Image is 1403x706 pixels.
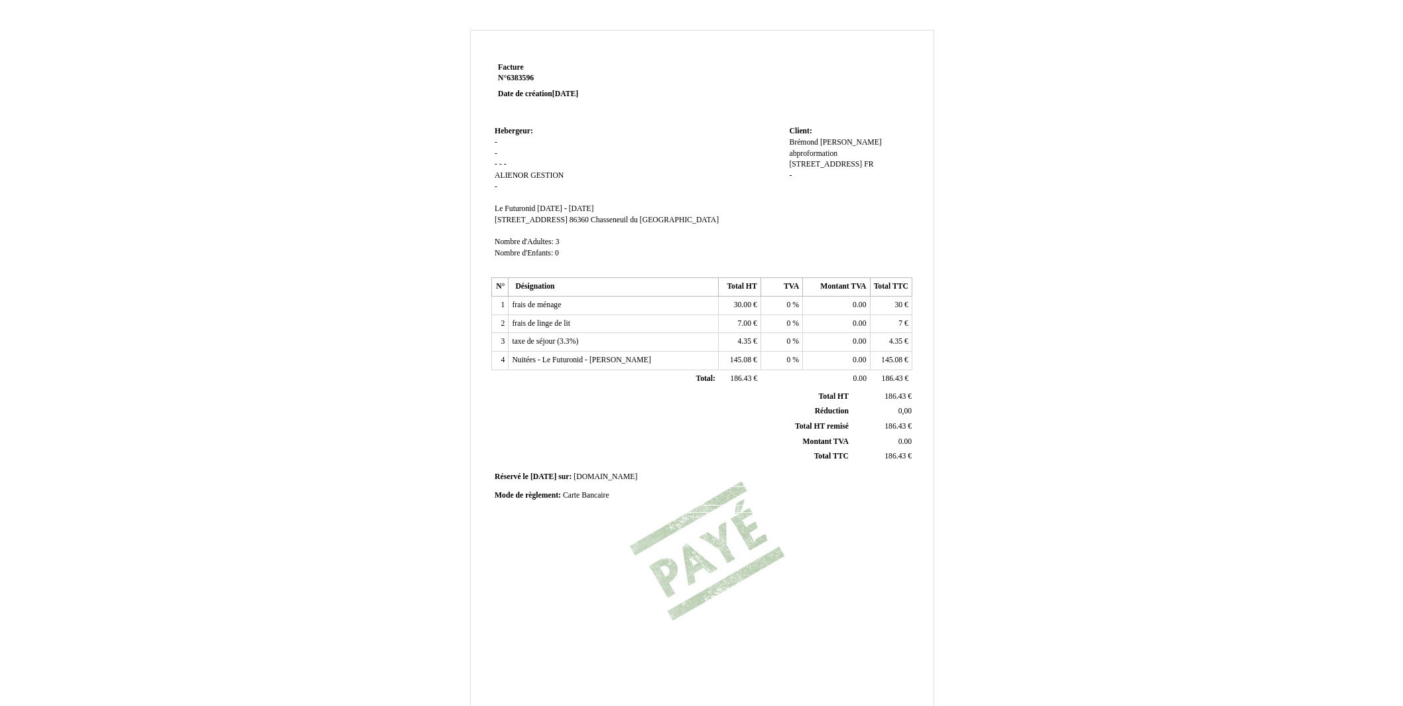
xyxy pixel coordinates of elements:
th: Désignation [509,278,719,297]
span: - [495,138,497,147]
span: 186.43 [884,452,906,460]
span: Chasseneuil du [GEOGRAPHIC_DATA] [591,216,719,224]
span: [DOMAIN_NAME] [574,472,637,481]
span: 0 [787,356,791,364]
span: 0.00 [853,356,866,364]
td: % [761,297,802,315]
span: Total: [696,374,715,383]
span: Total TTC [814,452,849,460]
span: [STREET_ADDRESS] [789,160,862,169]
span: - [499,160,502,169]
td: € [870,315,912,333]
span: frais de linge de lit [512,319,570,328]
span: 0 [555,249,559,257]
td: % [761,315,802,333]
td: € [851,449,914,464]
span: 0.00 [853,337,866,346]
td: € [719,297,761,315]
span: FR [864,160,873,169]
span: Brémond [789,138,818,147]
td: € [851,419,914,435]
th: Total HT [719,278,761,297]
span: - [495,160,497,169]
span: 6383596 [507,74,534,82]
span: 0 [787,319,791,328]
span: 145.08 [730,356,751,364]
span: [DATE] [552,90,578,98]
td: € [870,352,912,370]
span: [PERSON_NAME] [820,138,882,147]
td: % [761,333,802,352]
span: 7.00 [738,319,751,328]
span: 145.08 [881,356,902,364]
span: 186.43 [884,422,906,431]
span: 0.00 [853,301,866,309]
td: € [719,352,761,370]
span: 7 [898,319,902,328]
span: 30.00 [734,301,751,309]
span: 186.43 [884,392,906,401]
span: Hebergeur: [495,127,533,135]
span: - [495,149,497,158]
span: [DATE] [530,472,556,481]
span: [DATE] - [DATE] [537,204,593,213]
td: € [870,297,912,315]
span: Nombre d'Adultes: [495,238,554,246]
span: Réduction [815,407,849,415]
td: € [870,333,912,352]
span: sur: [558,472,572,481]
span: Client: [789,127,812,135]
td: € [719,333,761,352]
th: N° [492,278,509,297]
span: Mode de règlement: [495,491,561,500]
span: 4.35 [889,337,902,346]
td: 2 [492,315,509,333]
span: Total HT remisé [795,422,849,431]
span: ALIENOR [495,171,528,180]
span: 3 [556,238,560,246]
span: taxe de séjour (3.3%) [512,337,578,346]
span: 0.00 [898,437,912,446]
span: GESTION [530,171,564,180]
td: 3 [492,333,509,352]
span: - [495,182,497,191]
td: € [870,370,912,388]
span: Le Futuronid [495,204,535,213]
span: abproformation [789,149,837,158]
td: 4 [492,352,509,370]
span: Nuitées - Le Futuronid - [PERSON_NAME] [512,356,650,364]
strong: Date de création [498,90,578,98]
span: Facture [498,63,524,72]
span: Total HT [819,392,849,401]
td: € [851,389,914,404]
span: 0.00 [853,374,867,383]
th: Montant TVA [803,278,870,297]
span: [STREET_ADDRESS] [495,216,568,224]
th: TVA [761,278,802,297]
span: Montant TVA [803,437,849,446]
td: 1 [492,297,509,315]
span: 86360 [570,216,589,224]
td: € [719,370,761,388]
span: 0,00 [898,407,912,415]
span: 30 [894,301,902,309]
span: Carte Bancaire [563,491,609,500]
span: 186.43 [882,374,903,383]
span: frais de ménage [512,301,561,309]
span: 0.00 [853,319,866,328]
span: Réservé le [495,472,528,481]
span: 186.43 [730,374,751,383]
span: 0 [787,301,791,309]
td: € [719,315,761,333]
span: 0 [787,337,791,346]
span: - [504,160,507,169]
th: Total TTC [870,278,912,297]
span: Nombre d'Enfants: [495,249,553,257]
strong: N° [498,73,656,84]
span: 4.35 [738,337,751,346]
td: % [761,352,802,370]
span: - [789,171,792,180]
